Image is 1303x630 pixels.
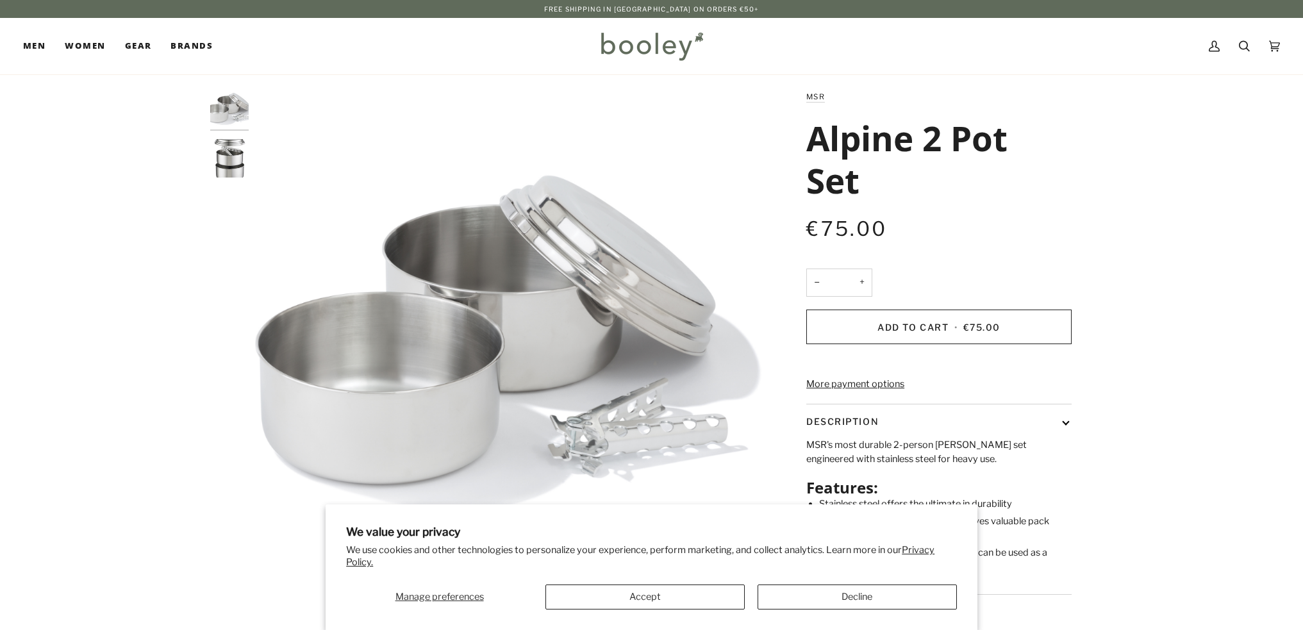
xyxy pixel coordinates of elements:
[852,269,872,297] button: +
[758,584,957,609] button: Decline
[806,377,1072,392] a: More payment options
[346,544,934,568] a: Privacy Policy.
[952,322,961,333] span: •
[806,117,1062,201] h1: Alpine 2 Pot Set
[210,139,249,178] img: MSR Alpine 2 Pot Set - Booley Galway
[544,4,759,14] p: Free Shipping in [GEOGRAPHIC_DATA] on Orders €50+
[819,497,1072,511] li: Stainless steel offers the ultimate in durability
[806,404,1072,438] button: Description
[806,217,887,241] span: €75.00
[346,525,957,538] h2: We value your privacy
[161,18,222,74] a: Brands
[210,90,249,128] img: MSR Alpine 2 Pot Set - Booley Galway
[395,591,484,602] span: Manage preferences
[23,18,55,74] a: Men
[346,584,533,609] button: Manage preferences
[806,438,1072,466] p: MSR's most durable 2-person [PERSON_NAME] set engineered with stainless steel for heavy use.
[595,28,708,65] img: Booley
[545,584,745,609] button: Accept
[23,40,46,53] span: Men
[877,322,949,333] span: Add to Cart
[170,40,213,53] span: Brands
[55,18,115,74] a: Women
[346,544,957,568] p: We use cookies and other technologies to personalize your experience, perform marketing, and coll...
[65,40,105,53] span: Women
[963,322,1000,333] span: €75.00
[806,310,1072,344] button: Add to Cart • €75.00
[115,18,162,74] a: Gear
[255,90,762,597] img: MSR Alpine 2 Pot Set - Booley Galway
[806,92,825,101] a: MSR
[806,269,827,297] button: −
[806,269,872,297] input: Quantity
[806,478,1072,497] h2: Features:
[125,40,152,53] span: Gear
